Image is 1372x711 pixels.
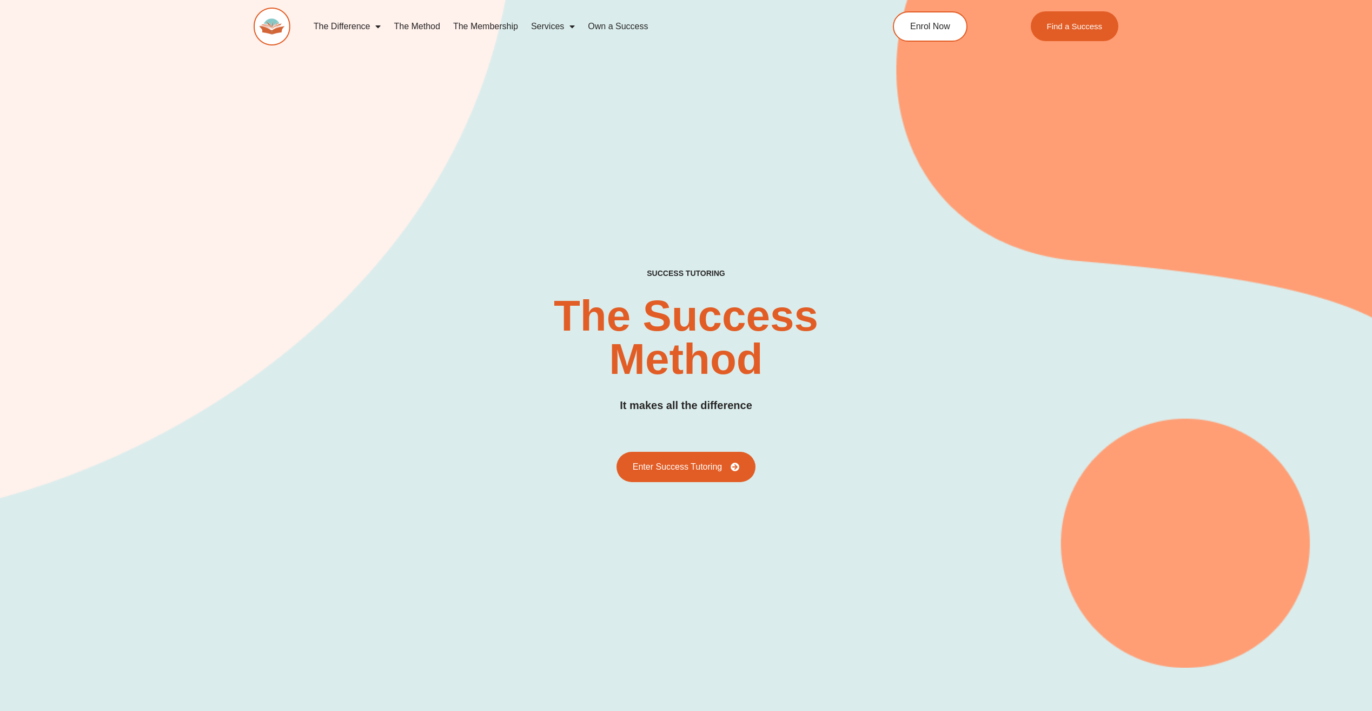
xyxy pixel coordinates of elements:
[307,14,388,39] a: The Difference
[633,463,722,471] span: Enter Success Tutoring
[581,14,654,39] a: Own a Success
[620,397,752,414] h3: It makes all the difference
[307,14,844,39] nav: Menu
[893,11,967,42] a: Enrol Now
[910,22,950,31] span: Enrol Now
[1047,22,1103,30] span: Find a Success
[387,14,446,39] a: The Method
[447,14,525,39] a: The Membership
[558,269,814,278] h4: SUCCESS TUTORING​
[525,14,581,39] a: Services
[491,294,882,381] h2: The Success Method
[1031,11,1119,41] a: Find a Success
[617,452,755,482] a: Enter Success Tutoring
